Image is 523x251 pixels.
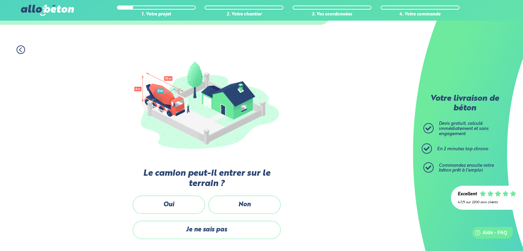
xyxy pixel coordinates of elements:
[133,221,281,239] label: Je ne sais pas
[131,168,282,189] label: Le camion peut-il entrer sur le terrain ?
[205,12,283,17] div: 2. Votre chantier
[117,12,196,17] div: 1. Votre projet
[381,12,459,17] div: 4. Votre commande
[133,196,205,214] label: Oui
[208,196,281,214] label: Non
[293,12,371,17] div: 3. Vos coordonnées
[462,224,515,243] iframe: Help widget launcher
[21,5,74,16] img: allobéton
